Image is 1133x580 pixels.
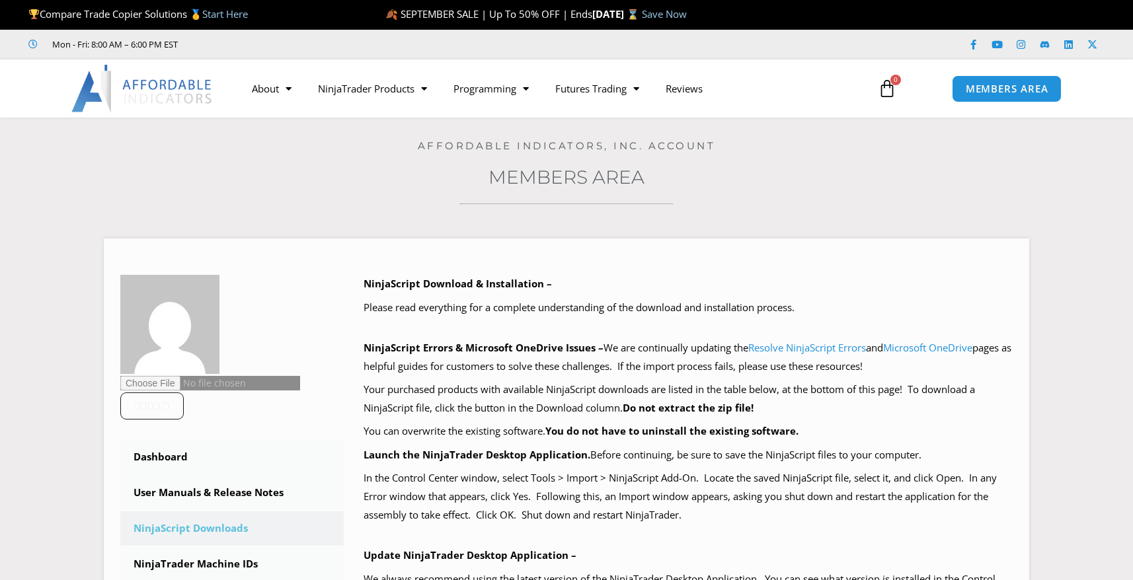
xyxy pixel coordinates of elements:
img: LogoAI | Affordable Indicators – NinjaTrader [71,65,214,112]
span: MEMBERS AREA [966,84,1048,94]
a: Resolve NinjaScript Errors [748,341,866,354]
b: Update NinjaTrader Desktop Application – [364,548,576,562]
p: In the Control Center window, select Tools > Import > NinjaScript Add-On. Locate the saved NinjaS... [364,469,1013,525]
p: We are continually updating the and pages as helpful guides for customers to solve these challeng... [364,339,1013,376]
a: Affordable Indicators, Inc. Account [418,139,716,152]
b: NinjaScript Errors & Microsoft OneDrive Issues – [364,341,604,354]
a: NinjaScript Downloads [120,511,344,546]
img: 🏆 [29,9,39,19]
a: Microsoft OneDrive [883,341,972,354]
a: Reviews [652,73,716,104]
a: User Manuals & Release Notes [120,476,344,510]
span: Compare Trade Copier Solutions 🥇 [28,7,248,20]
a: About [239,73,305,104]
b: Do not extract the zip file! [623,401,754,414]
a: Programming [440,73,542,104]
span: 0 [890,75,901,85]
b: NinjaScript Download & Installation – [364,277,552,290]
a: MEMBERS AREA [952,75,1062,102]
p: You can overwrite the existing software. [364,422,1013,441]
nav: Menu [239,73,863,104]
span: 🍂 SEPTEMBER SALE | Up To 50% OFF | Ends [385,7,592,20]
a: Dashboard [120,440,344,474]
iframe: Customer reviews powered by Trustpilot [196,38,395,51]
a: Save Now [642,7,687,20]
a: 0 [858,69,916,108]
a: Members Area [488,166,645,188]
p: Before continuing, be sure to save the NinjaScript files to your computer. [364,446,1013,464]
b: Launch the NinjaTrader Desktop Application. [364,448,590,461]
p: Please read everything for a complete understanding of the download and installation process. [364,299,1013,317]
a: Futures Trading [542,73,652,104]
b: You do not have to uninstall the existing software. [545,424,799,437]
span: Mon - Fri: 8:00 AM – 6:00 PM EST [49,36,178,52]
p: Your purchased products with available NinjaScript downloads are listed in the table below, at th... [364,381,1013,417]
img: 2721c01598556bda1d2a9717838a2bb04cb0710e20071773bac20f7d7bd24ce8 [120,275,219,374]
strong: [DATE] ⌛ [592,7,642,20]
a: NinjaTrader Products [305,73,440,104]
a: Start Here [202,7,248,20]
